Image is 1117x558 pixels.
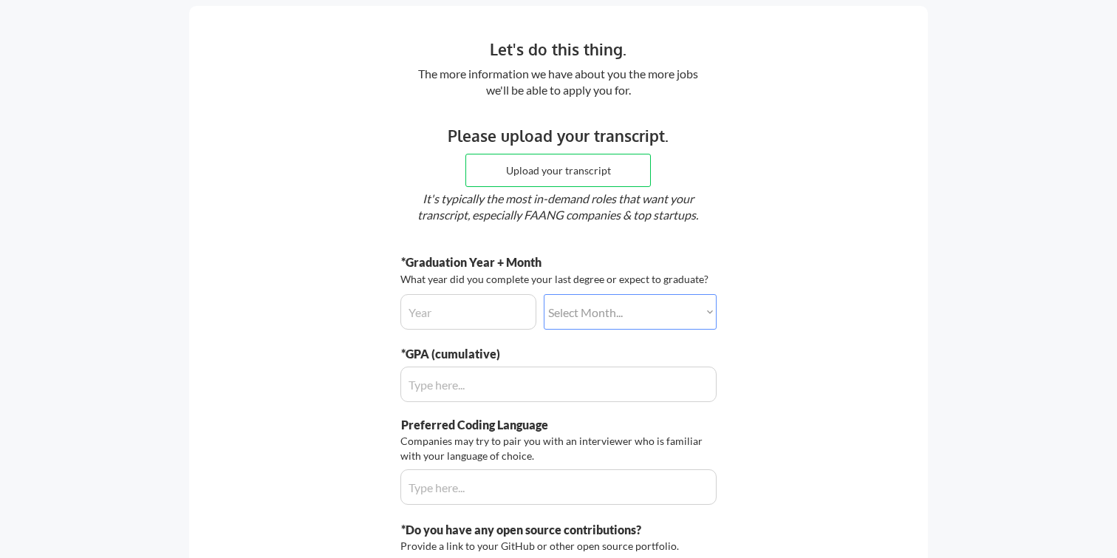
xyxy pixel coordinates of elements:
[400,434,712,463] div: Companies may try to pair you with an interviewer who is familiar with your language of choice.
[400,539,683,554] div: Provide a link to your GitHub or other open source portfolio.
[417,191,698,222] em: It's typically the most in-demand roles that want your transcript, especially FAANG companies & t...
[401,522,712,538] div: *Do you have any open source contributions?
[401,417,606,433] div: Preferred Coding Language
[400,367,717,402] input: Type here...
[400,469,717,505] input: Type here...
[410,66,706,99] div: The more information we have about you the more jobs we'll be able to apply you for.
[401,346,606,362] div: *GPA (cumulative)
[333,38,783,61] div: Let's do this thing.
[333,124,783,148] div: Please upload your transcript.
[400,294,536,330] input: Year
[400,272,712,287] div: What year did you complete your last degree or expect to graduate?
[401,254,588,271] div: *Graduation Year + Month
